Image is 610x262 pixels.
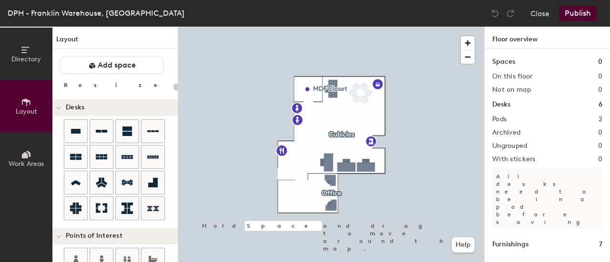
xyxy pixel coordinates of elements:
h1: Desks [492,99,510,110]
h1: Furnishings [492,239,529,250]
h2: 2 [599,116,602,123]
p: All desks need to be in a pod before saving [492,169,602,230]
h2: On this floor [492,73,533,80]
h1: Spaces [492,57,515,67]
img: Redo [506,9,515,18]
h2: With stickers [492,155,536,163]
div: DPH - Franklin Warehouse, [GEOGRAPHIC_DATA] [8,7,184,19]
button: Help [452,237,475,252]
h2: 0 [598,155,602,163]
h2: Pods [492,116,507,123]
h1: Layout [52,34,178,49]
span: Layout [16,107,37,116]
h1: Floor overview [485,27,610,49]
span: Desks [66,104,84,111]
img: Undo [490,9,500,18]
h1: 6 [599,99,602,110]
h2: 0 [598,129,602,136]
button: Add space [60,57,164,74]
h2: 0 [598,142,602,150]
button: Publish [559,6,597,21]
h2: Not on map [492,86,531,94]
h2: 0 [598,86,602,94]
h2: Ungrouped [492,142,528,150]
span: Points of Interest [66,232,122,240]
span: Directory [11,55,41,63]
h2: 0 [598,73,602,80]
h2: Archived [492,129,520,136]
h1: 0 [598,57,602,67]
span: Work Areas [9,160,44,168]
span: Add space [98,60,136,70]
h1: 7 [599,239,602,250]
div: Resize [64,81,169,89]
button: Close [530,6,549,21]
